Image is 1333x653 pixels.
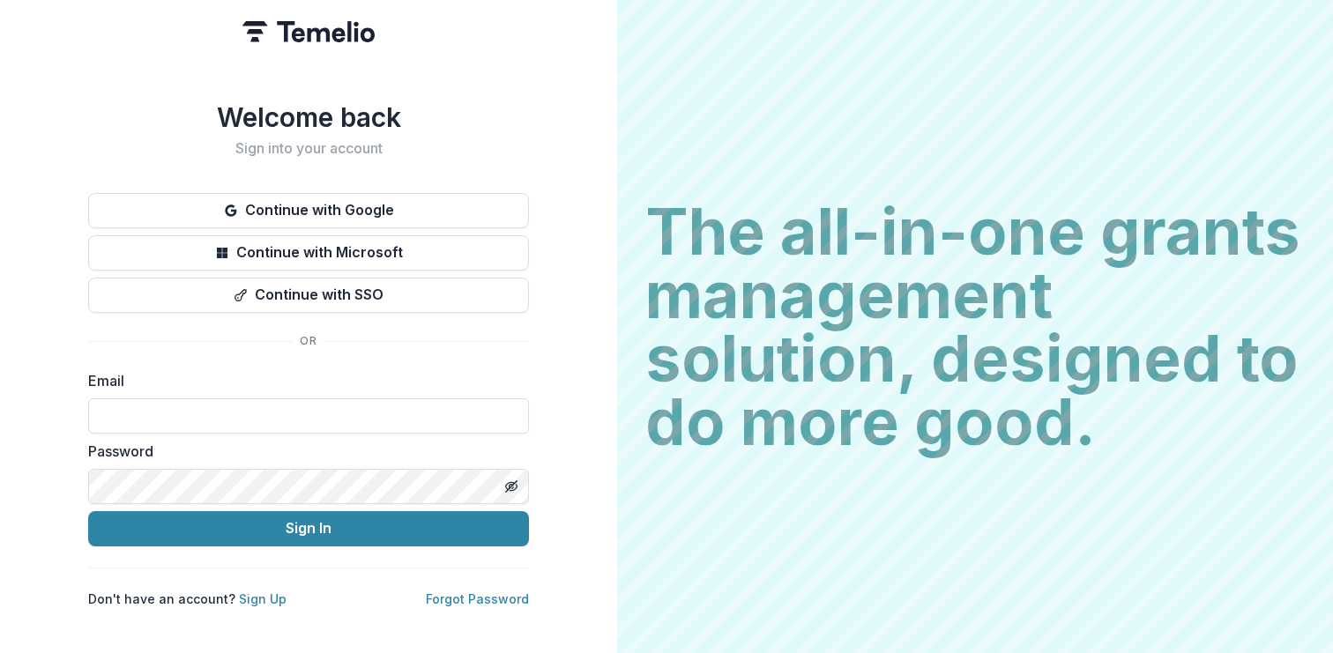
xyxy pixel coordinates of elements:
[88,101,529,133] h1: Welcome back
[88,193,529,228] button: Continue with Google
[88,590,287,608] p: Don't have an account?
[242,21,375,42] img: Temelio
[426,591,529,606] a: Forgot Password
[88,511,529,546] button: Sign In
[497,472,525,501] button: Toggle password visibility
[88,370,518,391] label: Email
[88,140,529,157] h2: Sign into your account
[239,591,287,606] a: Sign Up
[88,441,518,462] label: Password
[88,278,529,313] button: Continue with SSO
[88,235,529,271] button: Continue with Microsoft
